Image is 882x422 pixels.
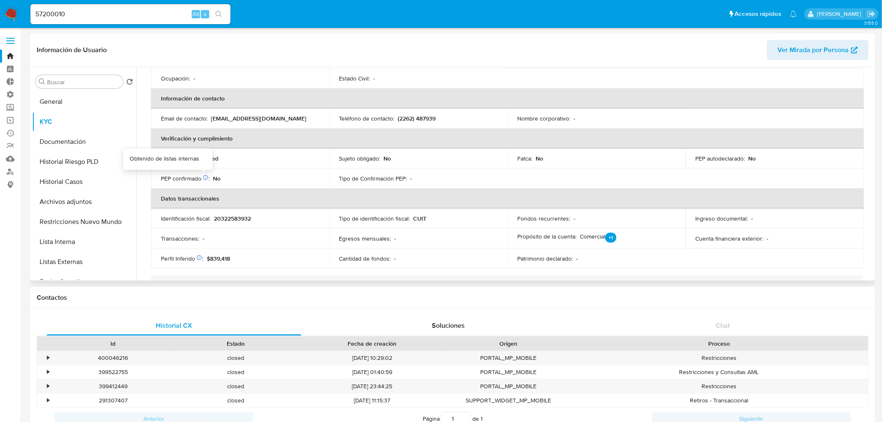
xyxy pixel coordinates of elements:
p: - [752,215,753,222]
div: Id [58,339,168,348]
button: Historial Casos [32,172,136,192]
button: search-icon [210,8,227,20]
button: Historial Riesgo PLD [32,152,136,172]
p: - [767,235,769,242]
div: Restricciones [570,351,868,365]
p: No [536,155,543,162]
p: - [203,235,204,242]
p: - [574,115,575,122]
p: Fatca : [517,155,532,162]
button: Restricciones Nuevo Mundo [32,212,136,232]
div: Proceso [576,339,862,348]
div: closed [174,365,297,379]
div: [DATE] 11:15:37 [297,394,447,407]
p: Email de contacto : [161,115,208,122]
p: +1 [605,233,616,243]
span: Accesos rápidos [735,10,782,18]
p: Transacciones : [161,235,199,242]
div: • [47,382,49,390]
p: (2262) 487939 [398,115,436,122]
div: PORTAL_MP_MOBILE [447,351,570,365]
div: Solicitud de challenges [151,275,863,294]
button: Listas Externas [32,252,136,272]
p: Tipo de identificación fiscal : [339,215,410,222]
div: PORTAL_MP_MOBILE [447,379,570,393]
div: closed [174,379,297,393]
button: Documentación [32,132,136,152]
p: - [373,75,375,82]
span: $839,418 [207,254,230,263]
input: Buscar usuario o caso... [30,9,231,20]
p: Nombre corporativo : [517,115,570,122]
span: Soluciones [432,321,465,330]
span: Historial CX [156,321,192,330]
p: PEP autodeclarado : [696,155,745,162]
div: Retiros - Transaccional [570,394,868,407]
div: closed [174,394,297,407]
p: Ocupación : [161,75,190,82]
button: Archivos adjuntos [32,192,136,212]
p: Estado Civil : [339,75,370,82]
p: - [411,175,412,182]
p: Sujeto obligado : [339,155,381,162]
button: Fecha Compliant [32,272,136,292]
th: Verificación y cumplimiento [151,128,864,148]
button: General [32,92,136,112]
span: s [204,10,206,18]
p: Patrimonio declarado : [517,255,573,262]
h1: Información de Usuario [37,46,107,54]
button: Lista Interna [32,232,136,252]
p: [EMAIL_ADDRESS][DOMAIN_NAME] [211,115,306,122]
p: Fondos recurrentes : [517,215,570,222]
button: Volver al orden por defecto [126,78,133,88]
div: Fecha de creación [303,339,441,348]
p: Comercial [580,233,616,244]
div: closed [174,351,297,365]
div: 399522755 [52,365,174,379]
p: ignacio.bagnardi@mercadolibre.com [817,10,864,18]
h1: Contactos [37,294,869,302]
p: Ingreso documental : [696,215,748,222]
p: No [213,175,220,182]
div: [DATE] 23:44:25 [297,379,447,393]
div: [DATE] 01:40:59 [297,365,447,379]
p: - [574,215,575,222]
p: 20322583932 [214,215,251,222]
button: KYC [32,112,136,132]
div: Obtenido de listas internas [130,155,199,163]
div: PORTAL_MP_MOBILE [447,365,570,379]
div: • [47,354,49,362]
p: Perfil Inferido : [161,255,203,262]
span: Ver Mirada por Persona [778,40,849,60]
p: PEP confirmado : [161,175,210,182]
th: Datos transaccionales [151,188,864,208]
p: - [395,235,396,242]
span: Alt [193,10,199,18]
p: - [193,75,195,82]
div: Origen [453,339,564,348]
th: Información de contacto [151,88,864,108]
a: Salir [867,10,876,18]
p: Cuenta financiera exterior : [696,235,764,242]
span: Chat [716,321,730,330]
p: No [384,155,391,162]
p: Teléfono de contacto : [339,115,395,122]
p: Cantidad de fondos : [339,255,391,262]
p: CUIT [413,215,427,222]
div: 400046216 [52,351,174,365]
p: - [576,255,578,262]
p: Identificación fiscal : [161,215,210,222]
button: Buscar [39,78,45,85]
a: Notificaciones [790,10,797,18]
div: SUPPORT_WIDGET_MP_MOBILE [447,394,570,407]
p: No [749,155,756,162]
p: - [394,255,396,262]
div: • [47,397,49,404]
div: Restricciones y Consultas AML [570,365,868,379]
button: Ver Mirada por Persona [767,40,869,60]
p: Egresos mensuales : [339,235,391,242]
input: Buscar [47,78,120,86]
h3: Solicitud de challenges [172,280,247,289]
div: Estado [180,339,291,348]
div: • [47,368,49,376]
